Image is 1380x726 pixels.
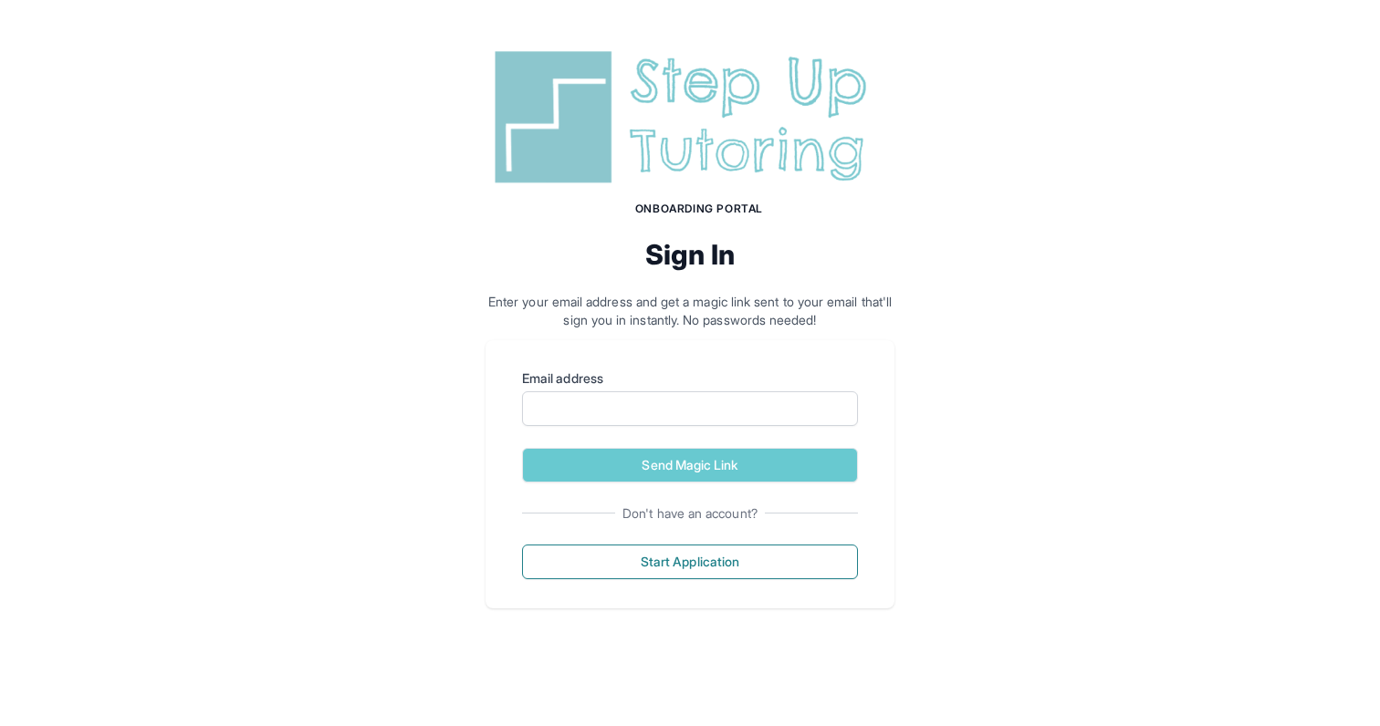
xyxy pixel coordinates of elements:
[486,44,894,191] img: Step Up Tutoring horizontal logo
[486,238,894,271] h2: Sign In
[615,504,765,523] span: Don't have an account?
[504,202,894,216] h1: Onboarding Portal
[522,369,858,388] label: Email address
[486,293,894,329] p: Enter your email address and get a magic link sent to your email that'll sign you in instantly. N...
[522,544,858,579] button: Start Application
[522,448,858,482] button: Send Magic Link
